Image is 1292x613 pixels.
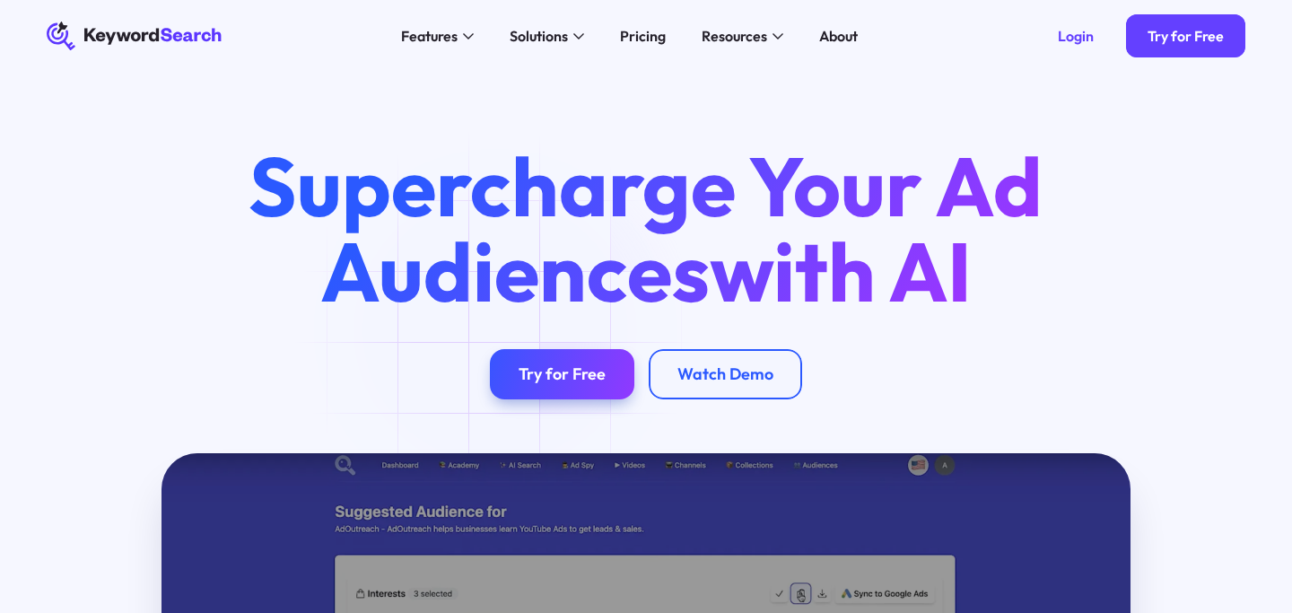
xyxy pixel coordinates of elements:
span: with AI [710,219,972,323]
a: Login [1036,14,1115,57]
div: Resources [702,25,767,47]
div: Watch Demo [677,364,773,385]
a: Try for Free [1126,14,1245,57]
div: Login [1058,27,1094,45]
div: Try for Free [1148,27,1224,45]
h1: Supercharge Your Ad Audiences [215,144,1077,314]
div: Try for Free [519,364,606,385]
div: Features [401,25,458,47]
div: Solutions [510,25,568,47]
a: Try for Free [490,349,634,399]
div: Pricing [620,25,666,47]
a: Pricing [609,22,677,50]
div: About [819,25,858,47]
a: About [808,22,869,50]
